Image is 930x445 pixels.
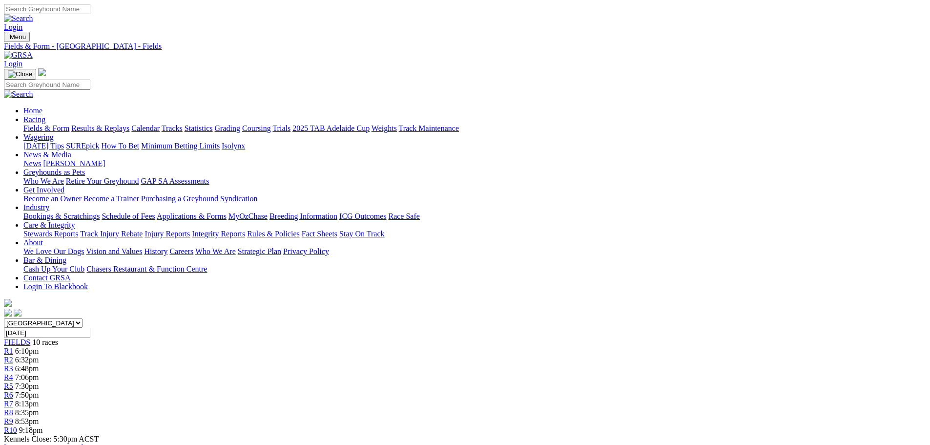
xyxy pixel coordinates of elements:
a: Breeding Information [269,212,337,220]
img: logo-grsa-white.png [4,299,12,307]
a: Fields & Form - [GEOGRAPHIC_DATA] - Fields [4,42,926,51]
a: R1 [4,347,13,355]
a: Stewards Reports [23,230,78,238]
a: Become an Owner [23,194,82,203]
a: Chasers Restaurant & Function Centre [86,265,207,273]
a: Injury Reports [145,230,190,238]
a: Coursing [242,124,271,132]
a: R4 [4,373,13,381]
a: Retire Your Greyhound [66,177,139,185]
a: Schedule of Fees [102,212,155,220]
a: How To Bet [102,142,140,150]
a: Statistics [185,124,213,132]
a: [PERSON_NAME] [43,159,105,168]
img: GRSA [4,51,33,60]
a: Results & Replays [71,124,129,132]
span: 9:18pm [19,426,43,434]
span: 6:48pm [15,364,39,373]
a: Home [23,106,42,115]
a: Careers [169,247,193,255]
a: Tracks [162,124,183,132]
div: Industry [23,212,926,221]
span: 7:30pm [15,382,39,390]
a: News & Media [23,150,71,159]
a: Fact Sheets [302,230,337,238]
a: R7 [4,400,13,408]
a: Applications & Forms [157,212,227,220]
a: R5 [4,382,13,390]
a: Grading [215,124,240,132]
img: Search [4,90,33,99]
span: Menu [10,33,26,41]
a: Purchasing a Greyhound [141,194,218,203]
a: Syndication [220,194,257,203]
a: Racing [23,115,45,124]
a: R2 [4,356,13,364]
a: Isolynx [222,142,245,150]
a: Become a Trainer [83,194,139,203]
span: Kennels Close: 5:30pm ACST [4,435,99,443]
a: Login [4,60,22,68]
a: Industry [23,203,49,212]
a: Stay On Track [339,230,384,238]
span: 6:32pm [15,356,39,364]
a: Bar & Dining [23,256,66,264]
a: Calendar [131,124,160,132]
a: Who We Are [23,177,64,185]
img: logo-grsa-white.png [38,68,46,76]
a: Strategic Plan [238,247,281,255]
a: Get Involved [23,186,64,194]
a: FIELDS [4,338,30,346]
a: Vision and Values [86,247,142,255]
span: 8:35pm [15,408,39,417]
a: R6 [4,391,13,399]
a: Track Injury Rebate [80,230,143,238]
a: Care & Integrity [23,221,75,229]
a: ICG Outcomes [339,212,386,220]
span: R3 [4,364,13,373]
a: Privacy Policy [283,247,329,255]
div: Care & Integrity [23,230,926,238]
a: About [23,238,43,247]
a: Race Safe [388,212,419,220]
a: GAP SA Assessments [141,177,209,185]
img: Search [4,14,33,23]
a: Trials [272,124,290,132]
div: Greyhounds as Pets [23,177,926,186]
a: MyOzChase [228,212,268,220]
a: Contact GRSA [23,274,70,282]
img: facebook.svg [4,309,12,317]
a: Rules & Policies [247,230,300,238]
input: Search [4,4,90,14]
a: SUREpick [66,142,99,150]
img: Close [8,70,32,78]
a: Bookings & Scratchings [23,212,100,220]
a: R9 [4,417,13,425]
a: 2025 TAB Adelaide Cup [292,124,370,132]
a: Integrity Reports [192,230,245,238]
span: 8:53pm [15,417,39,425]
button: Toggle navigation [4,69,36,80]
a: Login To Blackbook [23,282,88,291]
a: We Love Our Dogs [23,247,84,255]
a: History [144,247,167,255]
a: R10 [4,426,17,434]
span: 7:50pm [15,391,39,399]
input: Select date [4,328,90,338]
span: 8:13pm [15,400,39,408]
a: [DATE] Tips [23,142,64,150]
a: Fields & Form [23,124,69,132]
img: twitter.svg [14,309,21,317]
a: R8 [4,408,13,417]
